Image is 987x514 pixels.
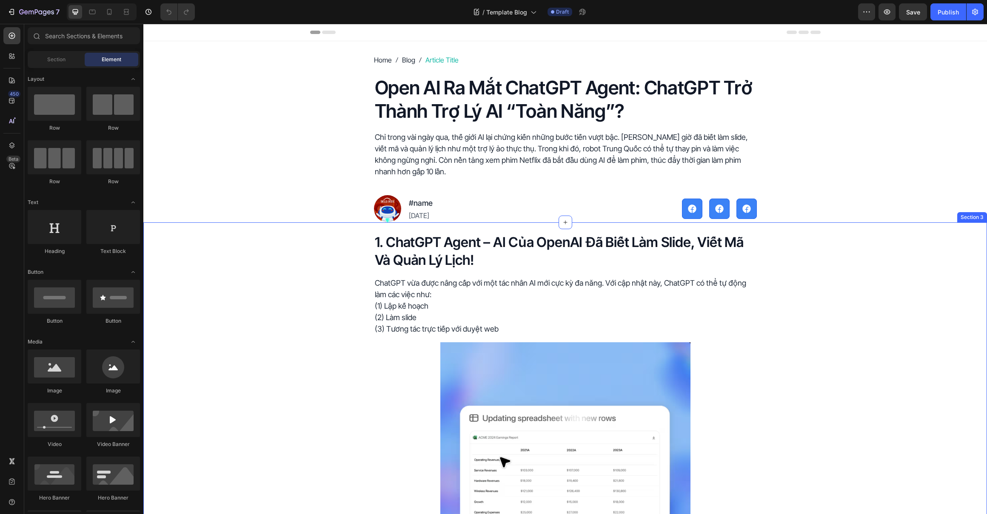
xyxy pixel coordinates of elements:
[160,3,195,20] div: Undo/Redo
[56,7,60,17] p: 7
[899,3,927,20] button: Save
[3,3,63,20] button: 7
[28,387,81,395] div: Image
[86,247,140,255] div: Text Block
[86,124,140,132] div: Row
[231,171,258,199] img: gempages_490550721192657777-433d2fc4-adc8-493b-ac6d-675796fea993.webp
[143,24,987,514] iframe: Design area
[28,247,81,255] div: Heading
[231,253,613,311] p: ChatGPT vừa được nâng cấp với một tác nhân AI mới cực kỳ đa năng. Với cập nhật này, ChatGPT có th...
[259,31,272,41] span: Blog
[102,56,121,63] span: Element
[28,178,81,185] div: Row
[231,108,613,153] p: Chỉ trong vài ngày qua, thế giới AI lại chứng kiến những bước tiến vượt bậc. [PERSON_NAME] giờ đã...
[47,56,66,63] span: Section
[28,124,81,132] div: Row
[86,440,140,448] div: Video Banner
[231,209,613,246] h2: 1. ChatGPT Agent – AI Của OpenAI Đã Biết Làm Slide, Viết Mã Và Quản Lý Lịch!
[28,317,81,325] div: Button
[86,178,140,185] div: Row
[486,8,527,17] span: Template Blog
[231,31,613,41] nav: breadcrumb
[86,494,140,502] div: Hero Banner
[231,31,248,41] span: Home
[28,75,44,83] span: Layout
[28,338,43,346] span: Media
[938,8,959,17] div: Publish
[28,440,81,448] div: Video
[282,31,315,41] span: Article Title
[6,156,20,162] div: Beta
[126,265,140,279] span: Toggle open
[86,317,140,325] div: Button
[126,335,140,349] span: Toggle open
[126,72,140,86] span: Toggle open
[265,173,289,185] p: #name
[8,91,20,97] div: 450
[28,268,43,276] span: Button
[482,8,485,17] span: /
[816,190,842,197] div: Section 3
[86,387,140,395] div: Image
[28,27,140,44] input: Search Sections & Elements
[539,175,559,195] button: <p>Button</p>
[126,196,140,209] span: Toggle open
[593,175,613,195] button: <p>Button</p>
[930,3,966,20] button: Publish
[566,175,586,195] button: <p>Button</p>
[556,8,569,16] span: Draft
[28,494,81,502] div: Hero Banner
[231,51,613,100] h2: Open AI Ra Mắt ChatGPT Agent: ChatGPT Trở Thành Trợ Lý AI “Toàn Năng”?
[265,187,289,197] p: [DATE]
[28,199,38,206] span: Text
[906,9,920,16] span: Save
